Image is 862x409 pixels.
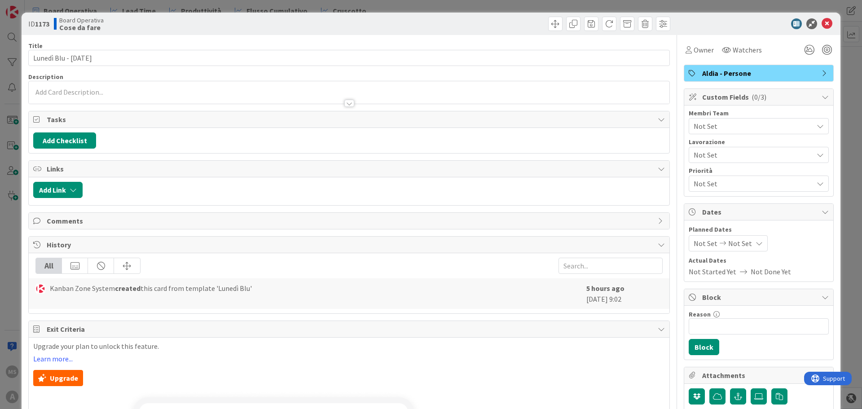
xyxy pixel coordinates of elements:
span: Dates [702,207,817,217]
button: Block [689,339,719,355]
span: Links [47,163,653,174]
img: KS [35,284,45,294]
span: Not Set [694,178,813,189]
b: created [115,284,141,293]
input: Search... [559,258,663,274]
div: Upgrade your plan to unlock this feature. [33,342,665,386]
span: Not Set [694,149,809,161]
div: Lavorazione [689,139,829,145]
span: Board Operativa [59,17,104,24]
b: 5 hours ago [586,284,625,293]
span: Aldia - Persone [702,68,817,79]
b: 1173 [35,19,49,28]
a: Learn more... [33,355,73,363]
div: Membri Team [689,110,829,116]
button: Upgrade [33,370,83,386]
span: Custom Fields [702,92,817,102]
div: Priorità [689,167,829,174]
span: Owner [694,44,714,55]
b: Cose da fare [59,24,104,31]
span: ( 0/3 ) [752,92,766,101]
span: Comments [47,215,653,226]
span: Not Set [728,238,752,249]
span: Not Set [694,238,717,249]
span: Not Set [694,121,813,132]
label: Title [28,42,43,50]
span: Description [28,73,63,81]
span: Kanban Zone System this card from template 'Lunedì Blu' [50,283,252,294]
span: Attachments [702,370,817,381]
button: Add Link [33,182,83,198]
span: Block [702,292,817,303]
label: Reason [689,310,711,318]
span: History [47,239,653,250]
input: type card name here... [28,50,670,66]
span: Exit Criteria [47,324,653,334]
span: ID [28,18,49,29]
span: Actual Dates [689,256,829,265]
span: Not Done Yet [751,266,791,277]
span: Tasks [47,114,653,125]
button: Add Checklist [33,132,96,149]
div: All [36,258,62,273]
span: Not Started Yet [689,266,736,277]
span: Watchers [733,44,762,55]
div: [DATE] 9:02 [586,283,663,304]
span: Support [19,1,41,12]
span: Planned Dates [689,225,829,234]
